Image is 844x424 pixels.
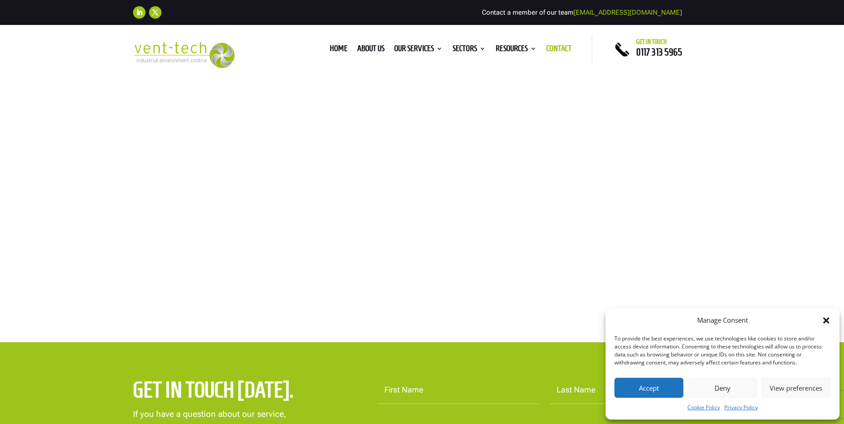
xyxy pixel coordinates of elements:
[496,45,537,55] a: Resources
[133,6,145,19] a: Follow on LinkedIn
[546,45,572,55] a: Contact
[452,45,486,55] a: Sectors
[614,378,683,398] button: Accept
[822,316,831,325] div: Close dialog
[688,378,757,398] button: Deny
[636,47,682,57] a: 0117 313 5965
[762,378,831,398] button: View preferences
[697,315,748,326] div: Manage Consent
[573,8,682,16] a: [EMAIL_ADDRESS][DOMAIN_NAME]
[482,8,682,16] span: Contact a member of our team
[133,376,319,408] h2: Get in touch [DATE].
[377,376,539,404] input: First Name
[614,335,830,367] div: To provide the best experiences, we use technologies like cookies to store and/or access device i...
[133,42,235,68] img: 2023-09-27T08_35_16.549ZVENT-TECH---Clear-background
[687,402,720,413] a: Cookie Policy
[636,38,667,45] span: Get in touch
[330,45,347,55] a: Home
[724,402,758,413] a: Privacy Policy
[394,45,443,55] a: Our Services
[357,45,384,55] a: About us
[549,376,711,404] input: Last Name
[149,6,162,19] a: Follow on X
